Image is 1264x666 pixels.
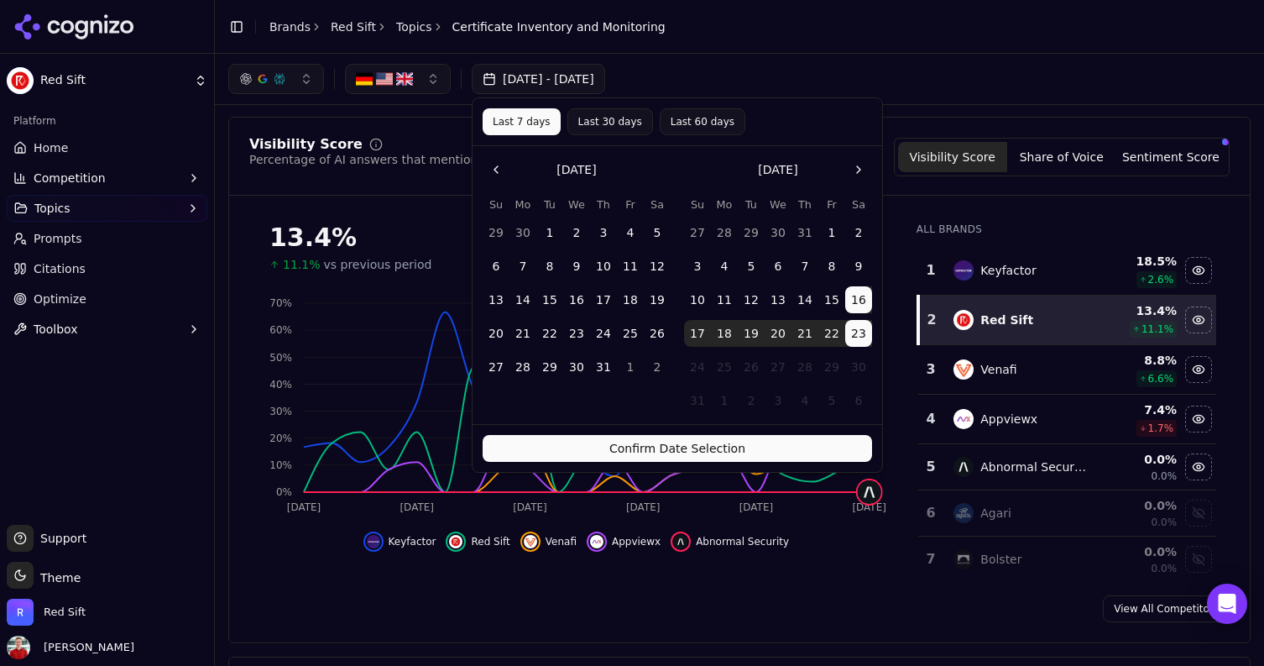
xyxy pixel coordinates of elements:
button: Confirm Date Selection [483,435,872,462]
button: Show bolster data [1185,546,1212,573]
button: Friday, August 22nd, 2025, selected [818,320,845,347]
img: Red Sift [7,599,34,626]
div: Visibility Score [249,138,363,151]
div: 7 [925,549,938,569]
button: Thursday, July 31st, 2025 [590,354,617,380]
span: Abnormal Security [696,535,789,548]
button: Thursday, August 14th, 2025 [791,286,818,313]
div: Agari [980,505,1011,522]
th: Friday [617,197,644,212]
span: Toolbox [34,321,78,338]
button: Wednesday, August 6th, 2025 [765,253,791,280]
div: 7.4 % [1101,401,1177,418]
button: Visibility Score [898,142,1007,172]
div: 5 [925,457,938,477]
button: Thursday, July 24th, 2025 [590,320,617,347]
button: Monday, July 14th, 2025 [509,286,536,313]
button: Friday, August 1st, 2025 [818,219,845,246]
img: venafi [524,535,537,548]
button: Last 60 days [660,108,745,135]
tr: 7bolsterBolster0.0%0.0%Show bolster data [918,537,1216,583]
a: View All Competitors [1103,595,1230,622]
th: Saturday [845,197,872,212]
button: Sunday, August 17th, 2025, selected [684,320,711,347]
button: Saturday, August 2nd, 2025 [644,354,671,380]
span: vs previous period [323,256,431,273]
img: appviewx [590,535,603,548]
button: Thursday, August 7th, 2025 [791,253,818,280]
img: keyfactor [953,260,974,281]
img: DE [356,71,373,87]
button: Hide red sift data [446,532,509,552]
button: Tuesday, August 19th, 2025, selected [738,320,765,347]
button: Monday, July 7th, 2025 [509,253,536,280]
img: red sift [953,310,974,330]
button: Tuesday, July 1st, 2025 [536,219,563,246]
div: 8.8 % [1101,352,1177,369]
tspan: [DATE] [513,501,547,513]
a: Home [7,134,207,161]
button: Friday, August 1st, 2025 [617,354,644,380]
div: Bolster [980,551,1021,568]
span: Citations [34,260,86,277]
tspan: 50% [269,352,292,364]
div: 0.0 % [1101,497,1177,514]
div: Platform [7,108,207,134]
table: August 2025 [684,197,872,414]
button: Monday, August 4th, 2025 [711,253,738,280]
div: 18.5 % [1101,253,1177,270]
button: Share of Voice [1007,142,1116,172]
button: Hide appviewx data [1185,406,1212,433]
tspan: 30% [269,406,292,417]
button: Wednesday, July 30th, 2025 [563,354,590,380]
div: Open Intercom Messenger [1207,584,1247,624]
span: 0.0% [1152,516,1178,529]
button: Sunday, July 13th, 2025 [483,286,509,313]
th: Thursday [791,197,818,212]
tspan: 40% [269,379,292,391]
span: 0.0% [1152,562,1178,575]
img: GB [396,71,413,87]
th: Saturday [644,197,671,212]
img: appviewx [953,409,974,429]
span: Red Sift [40,73,187,88]
button: Hide venafi data [1185,356,1212,383]
th: Wednesday [765,197,791,212]
button: Saturday, July 12th, 2025 [644,253,671,280]
button: Hide appviewx data [587,532,661,552]
button: Saturday, July 5th, 2025 [644,219,671,246]
button: Thursday, July 17th, 2025 [590,286,617,313]
button: Tuesday, July 15th, 2025 [536,286,563,313]
span: 11.1% [283,256,320,273]
span: 11.1 % [1141,323,1173,336]
button: Tuesday, July 29th, 2025 [536,354,563,380]
tspan: 20% [269,433,292,444]
tspan: 0% [276,486,292,498]
a: Optimize [7,286,207,312]
button: Tuesday, August 5th, 2025 [738,253,765,280]
tr: 2red siftRed Sift13.4%11.1%Hide red sift data [918,296,1216,345]
button: Sunday, July 20th, 2025 [483,320,509,347]
a: Prompts [7,225,207,252]
th: Sunday [684,197,711,212]
tspan: [DATE] [287,501,321,513]
button: Hide abnormal security data [671,532,789,552]
button: Thursday, July 3rd, 2025 [590,219,617,246]
button: Sunday, June 29th, 2025 [483,219,509,246]
button: Hide keyfactor data [1185,257,1212,284]
th: Tuesday [738,197,765,212]
tspan: 10% [269,459,292,471]
span: Venafi [546,535,577,548]
button: Sunday, August 3rd, 2025 [684,253,711,280]
button: Sunday, August 10th, 2025 [684,286,711,313]
a: Topics [396,18,432,35]
button: Hide abnormal security data [1185,454,1212,480]
button: Open organization switcher [7,599,86,626]
button: Tuesday, August 12th, 2025 [738,286,765,313]
tr: 3venafiVenafi8.8%6.6%Hide venafi data [918,345,1216,395]
div: 6 [925,503,938,523]
button: Monday, July 21st, 2025 [509,320,536,347]
th: Monday [711,197,738,212]
tr: 1keyfactorKeyfactor18.5%2.6%Hide keyfactor data [918,246,1216,296]
img: Jack Lilley [7,636,30,659]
